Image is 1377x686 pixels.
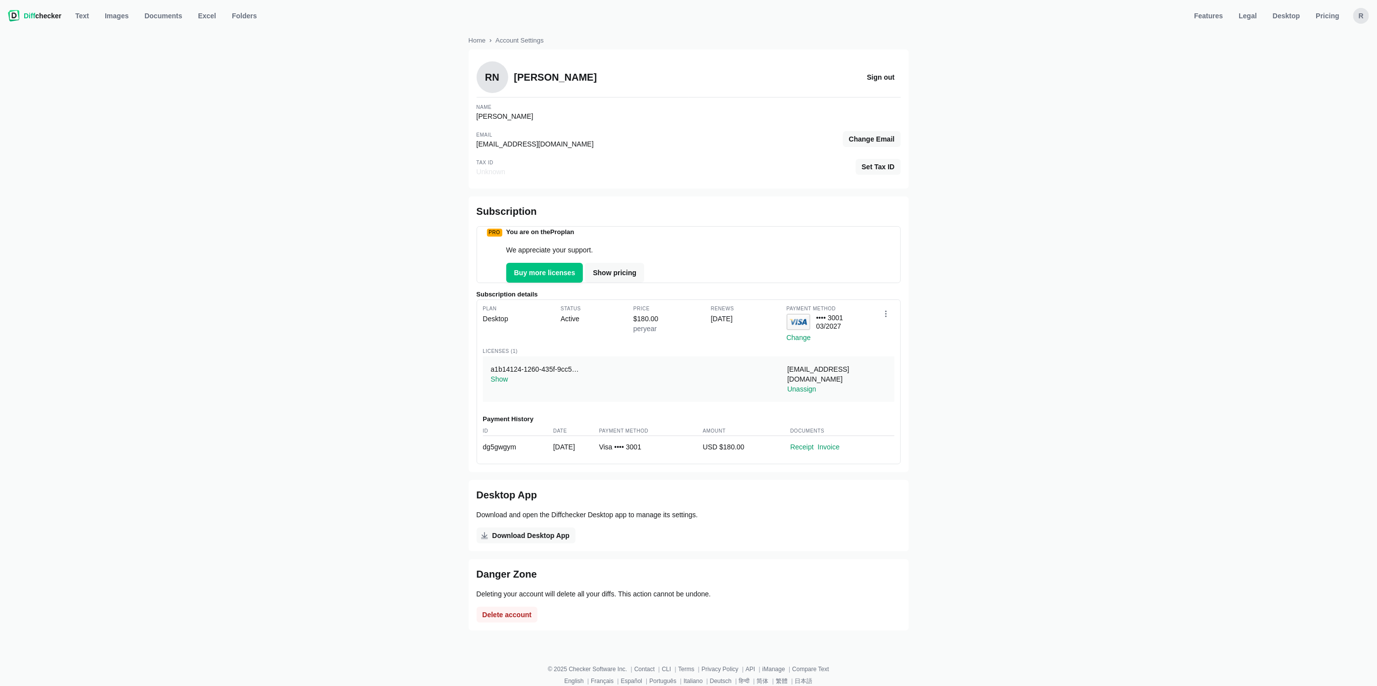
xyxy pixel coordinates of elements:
[8,10,20,22] img: Diffchecker logo
[477,61,508,93] div: RN
[477,528,576,543] a: Download Desktop App
[561,314,581,324] div: Active
[621,678,642,685] a: Español
[861,69,901,85] button: Sign out
[649,678,676,685] a: Português
[847,134,897,144] span: Change Email
[792,666,829,673] a: Compare Text
[633,306,659,314] div: Price
[865,72,897,82] span: Sign out
[477,111,901,121] div: [PERSON_NAME]
[1233,8,1263,24] a: Legal
[585,263,644,283] a: Show pricing
[477,607,538,623] button: Delete account
[561,306,581,314] div: Status
[1353,8,1369,24] button: R
[633,306,659,343] div: $ 180.00
[553,436,599,458] td: [DATE]
[818,443,840,451] a: Invoice
[477,160,493,165] label: Tax ID
[477,132,493,138] label: Email
[483,306,508,314] div: Plan
[483,348,894,356] h3: Licenses ( 1 )
[73,11,91,21] span: Text
[469,36,486,46] a: Home
[99,8,134,24] a: Images
[1237,11,1259,21] span: Legal
[860,162,897,172] span: Set Tax ID
[795,678,813,685] a: 日本語
[711,306,734,314] div: Renews
[1314,11,1341,21] span: Pricing
[788,364,887,394] div: [EMAIL_ADDRESS][DOMAIN_NAME]
[790,443,813,451] a: Receipt
[69,8,95,24] a: Text
[776,678,788,685] a: 繁體
[491,364,580,374] div: a1b14124-1260-435f-9cc5-f3b68a3f9f90
[514,66,597,88] h2: [PERSON_NAME]
[491,374,508,384] button: Show
[843,131,901,147] button: Change Email
[24,12,35,20] span: Diff
[564,678,583,685] a: English
[599,436,703,458] td: Visa •••• 3001
[816,314,844,333] div: •••• 3001 03 / 2027
[711,306,734,343] div: [DATE]
[548,664,634,674] li: © 2025 Checker Software Inc.
[634,666,655,673] a: Contact
[746,666,755,673] a: API
[230,11,259,21] span: Folders
[142,11,184,21] span: Documents
[477,167,856,177] div: Unknown
[787,306,844,314] div: Payment Method
[483,306,508,343] div: Desktop
[662,666,671,673] a: CLI
[192,8,222,24] a: Excel
[483,414,894,424] h2: Payment History
[103,11,131,21] span: Images
[506,227,645,237] h3: You are on the Pro plan
[788,384,816,394] button: Unassign
[477,567,901,581] h2: Danger Zone
[878,306,894,322] button: Open dropdown
[196,11,219,21] span: Excel
[702,666,739,673] a: Privacy Policy
[477,510,901,520] p: Download and open the Diffchecker Desktop app to manage its settings.
[787,333,811,343] button: Change
[678,666,695,673] a: Terms
[1271,11,1302,21] span: Desktop
[477,139,843,149] div: [EMAIL_ADDRESS][DOMAIN_NAME]
[477,488,901,502] h2: Desktop App
[684,678,703,685] a: Italiano
[506,263,583,283] button: Buy more licenses
[477,104,492,110] label: Name
[703,428,791,436] th: Amount
[599,428,703,436] th: Payment Method
[553,428,599,436] th: Date
[762,666,785,673] a: iManage
[506,245,645,255] p: We appreciate your support.
[787,314,810,330] img: Visa Logo
[477,289,901,299] h2: Subscription details
[481,610,534,620] span: Delete account
[790,428,894,436] th: Documents
[739,678,750,685] a: हिन्दी
[483,436,553,458] td: dg5gwgym
[495,36,544,46] a: Account Settings
[226,8,263,24] button: Folders
[591,268,638,278] span: Show pricing
[483,428,553,436] th: ID
[487,229,502,237] div: Pro
[490,531,572,540] span: Download Desktop App
[633,324,659,334] div: per year
[1188,8,1229,24] a: Features
[591,678,614,685] a: Français
[24,11,61,21] span: checker
[8,8,61,24] a: Diffchecker
[138,8,188,24] a: Documents
[757,678,769,685] a: 简体
[1267,8,1306,24] a: Desktop
[1192,11,1225,21] span: Features
[710,678,732,685] a: Deutsch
